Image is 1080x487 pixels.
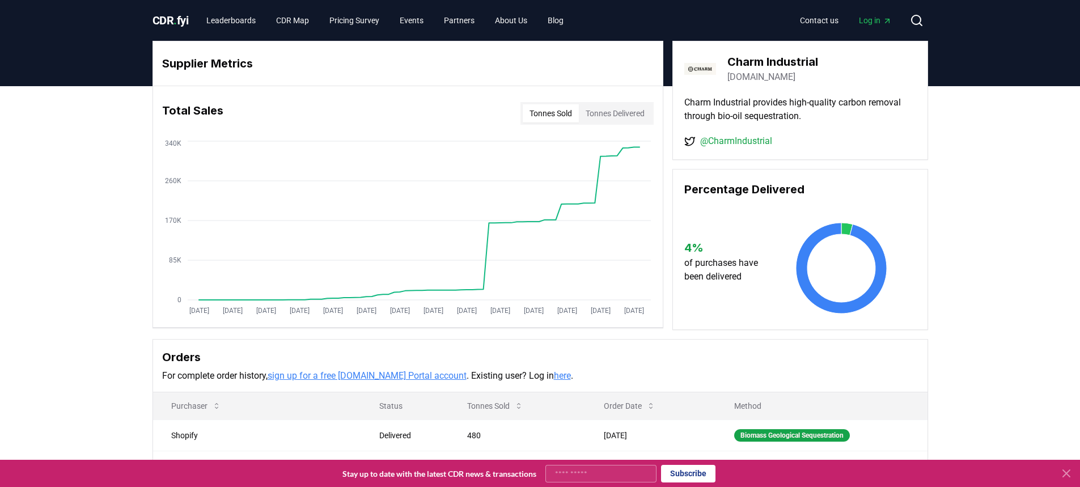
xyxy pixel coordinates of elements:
h3: Supplier Metrics [162,55,654,72]
div: Biomass Geological Sequestration [734,429,850,442]
tspan: [DATE] [189,307,209,315]
button: Purchaser [162,395,230,417]
a: Log in [850,10,901,31]
a: About Us [486,10,536,31]
h3: Orders [162,349,918,366]
td: 480 [449,420,586,451]
tspan: 85K [169,256,181,264]
tspan: [DATE] [222,307,242,315]
p: Charm Industrial provides high-quality carbon removal through bio-oil sequestration. [684,96,916,123]
nav: Main [197,10,573,31]
tspan: [DATE] [624,307,643,315]
a: Leaderboards [197,10,265,31]
tspan: [DATE] [523,307,543,315]
tspan: [DATE] [289,307,309,315]
a: CDR Map [267,10,318,31]
td: 5 [449,451,586,482]
tspan: 170K [165,217,181,225]
a: Blog [539,10,573,31]
tspan: [DATE] [323,307,342,315]
tspan: [DATE] [256,307,276,315]
tspan: [DATE] [490,307,510,315]
div: Delivered [379,430,440,441]
tspan: [DATE] [356,307,376,315]
a: [DOMAIN_NAME] [727,70,795,84]
span: Log in [859,15,892,26]
h3: Total Sales [162,102,223,125]
a: Partners [435,10,484,31]
a: here [554,370,571,381]
button: Tonnes Sold [458,395,532,417]
p: For complete order history, . Existing user? Log in . [162,369,918,383]
button: Tonnes Delivered [579,104,651,122]
a: CDR.fyi [153,12,189,28]
tspan: 340K [165,139,181,147]
tspan: [DATE] [590,307,610,315]
h3: Charm Industrial [727,53,818,70]
tspan: [DATE] [389,307,409,315]
button: Order Date [595,395,664,417]
p: Method [725,400,918,412]
span: CDR fyi [153,14,189,27]
tspan: [DATE] [456,307,476,315]
td: [DATE] [586,420,715,451]
a: Contact us [791,10,848,31]
tspan: [DATE] [557,307,577,315]
a: sign up for a free [DOMAIN_NAME] Portal account [268,370,467,381]
td: Supercritical [153,451,361,482]
h3: Percentage Delivered [684,181,916,198]
td: Shopify [153,420,361,451]
img: Charm Industrial-logo [684,53,716,84]
tspan: [DATE] [423,307,443,315]
a: Events [391,10,433,31]
tspan: 0 [177,296,181,304]
a: @CharmIndustrial [700,134,772,148]
button: Tonnes Sold [523,104,579,122]
td: [DATE] [586,451,715,482]
h3: 4 % [684,239,769,256]
tspan: 260K [165,177,181,185]
a: Pricing Survey [320,10,388,31]
p: Status [370,400,440,412]
span: . [173,14,177,27]
nav: Main [791,10,901,31]
p: of purchases have been delivered [684,256,769,283]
